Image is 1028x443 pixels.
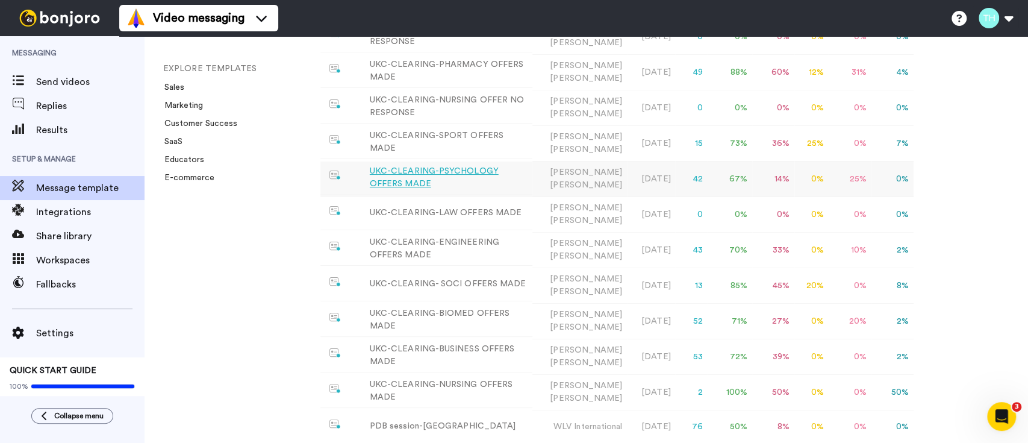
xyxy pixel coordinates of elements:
[532,19,628,55] td: [PERSON_NAME]
[36,229,145,243] span: Share library
[752,233,794,268] td: 33 %
[871,126,914,162] td: 7 %
[752,339,794,375] td: 39 %
[370,165,528,190] div: UKC-CLEARING-PSYCHOLOGY OFFERS MADE
[752,197,794,233] td: 0 %
[532,126,628,162] td: [PERSON_NAME]
[550,394,622,403] span: [PERSON_NAME]
[752,126,794,162] td: 36 %
[370,130,528,155] div: UKC-CLEARING-SPORT OFFERS MADE
[829,304,871,339] td: 20 %
[708,339,752,375] td: 72 %
[532,197,628,233] td: [PERSON_NAME]
[752,268,794,304] td: 45 %
[752,162,794,197] td: 14 %
[871,304,914,339] td: 2 %
[157,101,203,110] a: Marketing
[794,197,829,233] td: 0 %
[708,233,752,268] td: 70 %
[370,307,528,333] div: UKC-CLEARING-BIOMED OFFERS MADE
[794,304,829,339] td: 0 %
[532,375,628,410] td: [PERSON_NAME]
[126,8,146,28] img: vm-color.svg
[871,162,914,197] td: 0 %
[871,90,914,126] td: 0 %
[794,162,829,197] td: 0 %
[532,268,628,304] td: [PERSON_NAME]
[532,55,628,90] td: [PERSON_NAME]
[871,55,914,90] td: 4 %
[708,19,752,55] td: 0 %
[550,145,622,154] span: [PERSON_NAME]
[627,197,675,233] td: [DATE]
[370,94,528,119] div: UKC-CLEARING-NURSING OFFER NO RESPONSE
[370,207,522,219] div: UKC-CLEARING-LAW OFFERS MADE
[627,339,675,375] td: [DATE]
[550,287,622,296] span: [PERSON_NAME]
[829,339,871,375] td: 0 %
[627,304,675,339] td: [DATE]
[794,55,829,90] td: 12 %
[10,382,28,391] span: 100%
[752,19,794,55] td: 0 %
[675,304,707,339] td: 52
[36,99,145,113] span: Replies
[829,126,871,162] td: 0 %
[370,420,516,433] div: PDB session-[GEOGRAPHIC_DATA]
[794,90,829,126] td: 0 %
[329,171,341,180] img: nextgen-template.svg
[794,233,829,268] td: 0 %
[675,19,707,55] td: 0
[675,339,707,375] td: 53
[708,375,752,410] td: 100 %
[329,206,341,216] img: nextgen-template.svg
[14,10,105,27] img: bj-logo-header-white.svg
[708,268,752,304] td: 85 %
[794,339,829,375] td: 0 %
[829,233,871,268] td: 10 %
[36,205,145,219] span: Integrations
[36,181,145,195] span: Message template
[627,233,675,268] td: [DATE]
[574,423,622,431] span: International
[829,268,871,304] td: 0 %
[752,90,794,126] td: 0 %
[871,339,914,375] td: 2 %
[829,375,871,410] td: 0 %
[54,411,104,421] span: Collapse menu
[329,135,341,145] img: nextgen-template.svg
[370,58,528,84] div: UKC-CLEARING-PHARMACY OFFERS MADE
[157,174,214,182] a: E-commerce
[157,83,184,92] a: Sales
[627,90,675,126] td: [DATE]
[871,233,914,268] td: 2 %
[829,55,871,90] td: 31 %
[752,375,794,410] td: 50 %
[157,137,182,146] a: SaaS
[752,55,794,90] td: 60 %
[532,233,628,268] td: [PERSON_NAME]
[153,10,245,27] span: Video messaging
[675,233,707,268] td: 43
[550,252,622,260] span: [PERSON_NAME]
[36,123,145,137] span: Results
[829,162,871,197] td: 25 %
[794,19,829,55] td: 0 %
[708,126,752,162] td: 73 %
[329,99,341,109] img: nextgen-template.svg
[708,304,752,339] td: 71 %
[752,304,794,339] td: 27 %
[370,343,528,368] div: UKC-CLEARING-BUSINESS OFFERS MADE
[550,216,622,225] span: [PERSON_NAME]
[708,55,752,90] td: 88 %
[532,339,628,375] td: [PERSON_NAME]
[708,90,752,126] td: 0 %
[10,366,96,375] span: QUICK START GUIDE
[675,90,707,126] td: 0
[675,126,707,162] td: 15
[871,375,914,410] td: 50 %
[675,55,707,90] td: 49
[829,19,871,55] td: 0 %
[157,119,237,128] a: Customer Success
[675,375,707,410] td: 2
